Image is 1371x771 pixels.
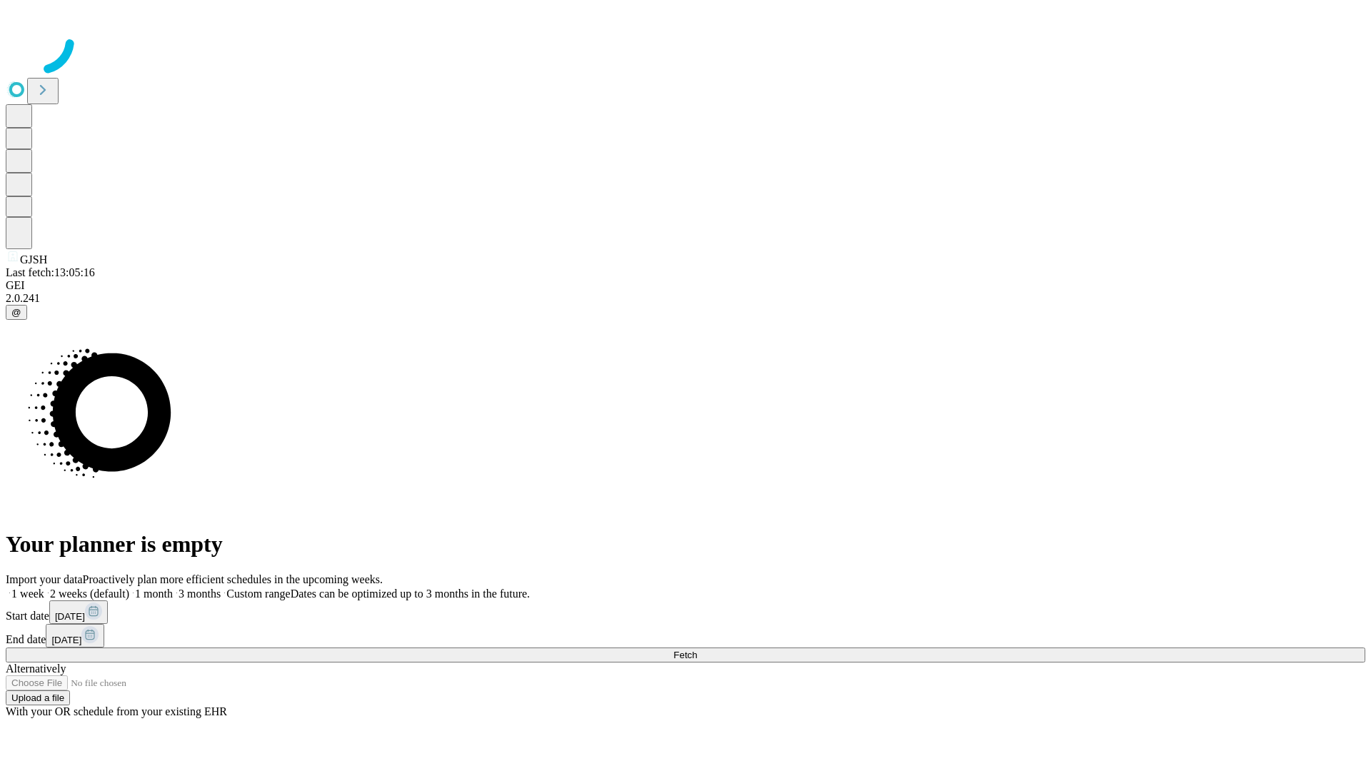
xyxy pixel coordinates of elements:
[6,705,227,717] span: With your OR schedule from your existing EHR
[6,292,1365,305] div: 2.0.241
[291,588,530,600] span: Dates can be optimized up to 3 months in the future.
[46,624,104,647] button: [DATE]
[226,588,290,600] span: Custom range
[6,600,1365,624] div: Start date
[20,253,47,266] span: GJSH
[83,573,383,585] span: Proactively plan more efficient schedules in the upcoming weeks.
[6,690,70,705] button: Upload a file
[6,624,1365,647] div: End date
[51,635,81,645] span: [DATE]
[55,611,85,622] span: [DATE]
[673,650,697,660] span: Fetch
[6,305,27,320] button: @
[49,600,108,624] button: [DATE]
[6,266,95,278] span: Last fetch: 13:05:16
[6,573,83,585] span: Import your data
[6,647,1365,662] button: Fetch
[6,279,1365,292] div: GEI
[135,588,173,600] span: 1 month
[6,531,1365,558] h1: Your planner is empty
[6,662,66,675] span: Alternatively
[11,588,44,600] span: 1 week
[179,588,221,600] span: 3 months
[11,307,21,318] span: @
[50,588,129,600] span: 2 weeks (default)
